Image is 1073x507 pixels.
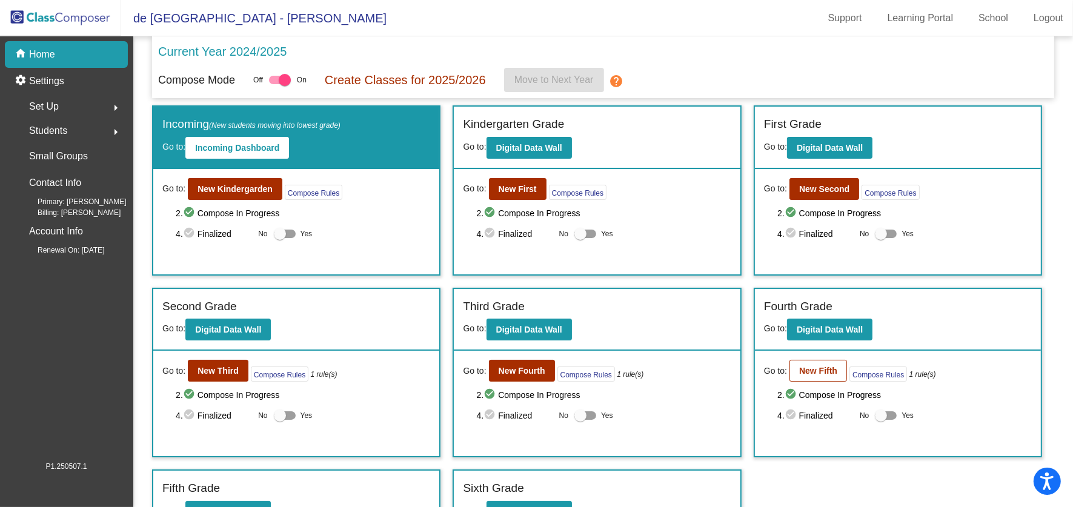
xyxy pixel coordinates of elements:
[108,101,123,115] mat-icon: arrow_right
[18,196,127,207] span: Primary: [PERSON_NAME]
[162,323,185,333] span: Go to:
[849,366,907,382] button: Compose Rules
[297,75,307,85] span: On
[15,47,29,62] mat-icon: home
[301,408,313,423] span: Yes
[557,366,615,382] button: Compose Rules
[789,360,847,382] button: New Fifth
[195,325,261,334] b: Digital Data Wall
[969,8,1018,28] a: School
[799,184,849,194] b: New Second
[860,228,869,239] span: No
[162,142,185,151] span: Go to:
[29,47,55,62] p: Home
[176,206,430,220] span: 2. Compose In Progress
[158,42,287,61] p: Current Year 2024/2025
[777,227,854,241] span: 4. Finalized
[785,408,799,423] mat-icon: check_circle
[29,122,67,139] span: Students
[496,325,562,334] b: Digital Data Wall
[789,178,859,200] button: New Second
[285,185,342,200] button: Compose Rules
[799,366,837,376] b: New Fifth
[301,227,313,241] span: Yes
[463,365,486,377] span: Go to:
[777,388,1032,402] span: 2. Compose In Progress
[862,185,919,200] button: Compose Rules
[162,116,341,133] label: Incoming
[253,75,263,85] span: Off
[258,410,267,421] span: No
[489,178,546,200] button: New First
[764,142,787,151] span: Go to:
[1024,8,1073,28] a: Logout
[609,74,623,88] mat-icon: help
[764,298,832,316] label: Fourth Grade
[777,206,1032,220] span: 2. Compose In Progress
[477,206,731,220] span: 2. Compose In Progress
[617,369,643,380] i: 1 rule(s)
[483,408,498,423] mat-icon: check_circle
[176,388,430,402] span: 2. Compose In Progress
[176,408,252,423] span: 4. Finalized
[209,121,341,130] span: (New students moving into lowest grade)
[483,388,498,402] mat-icon: check_circle
[902,227,914,241] span: Yes
[463,182,486,195] span: Go to:
[499,184,537,194] b: New First
[162,480,220,497] label: Fifth Grade
[483,206,498,220] mat-icon: check_circle
[819,8,872,28] a: Support
[559,410,568,421] span: No
[487,137,572,159] button: Digital Data Wall
[549,185,606,200] button: Compose Rules
[764,116,822,133] label: First Grade
[162,365,185,377] span: Go to:
[18,245,104,256] span: Renewal On: [DATE]
[477,388,731,402] span: 2. Compose In Progress
[162,298,237,316] label: Second Grade
[878,8,963,28] a: Learning Portal
[195,143,279,153] b: Incoming Dashboard
[777,408,854,423] span: 4. Finalized
[18,207,121,218] span: Billing: [PERSON_NAME]
[909,369,936,380] i: 1 rule(s)
[188,178,282,200] button: New Kindergarden
[797,325,863,334] b: Digital Data Wall
[108,125,123,139] mat-icon: arrow_right
[499,366,545,376] b: New Fourth
[764,365,787,377] span: Go to:
[514,75,594,85] span: Move to Next Year
[559,228,568,239] span: No
[902,408,914,423] span: Yes
[158,72,235,88] p: Compose Mode
[29,148,88,165] p: Small Groups
[487,319,572,340] button: Digital Data Wall
[198,366,239,376] b: New Third
[29,174,81,191] p: Contact Info
[185,137,289,159] button: Incoming Dashboard
[860,410,869,421] span: No
[258,228,267,239] span: No
[601,227,613,241] span: Yes
[325,71,486,89] p: Create Classes for 2025/2026
[785,227,799,241] mat-icon: check_circle
[463,142,486,151] span: Go to:
[483,227,498,241] mat-icon: check_circle
[176,227,252,241] span: 4. Finalized
[183,388,198,402] mat-icon: check_circle
[183,206,198,220] mat-icon: check_circle
[185,319,271,340] button: Digital Data Wall
[787,319,872,340] button: Digital Data Wall
[188,360,248,382] button: New Third
[463,298,524,316] label: Third Grade
[251,366,308,382] button: Compose Rules
[29,223,83,240] p: Account Info
[198,184,273,194] b: New Kindergarden
[477,227,553,241] span: 4. Finalized
[504,68,604,92] button: Move to Next Year
[29,74,64,88] p: Settings
[311,369,337,380] i: 1 rule(s)
[121,8,387,28] span: de [GEOGRAPHIC_DATA] - [PERSON_NAME]
[162,182,185,195] span: Go to:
